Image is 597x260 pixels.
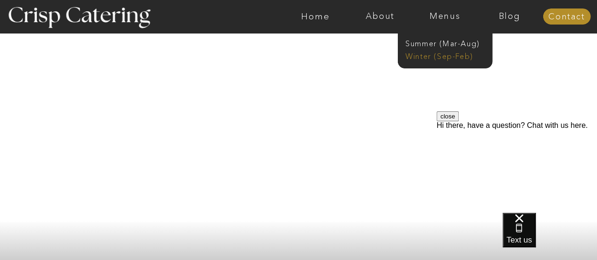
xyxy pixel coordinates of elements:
a: Winter (Sep-Feb) [405,51,483,60]
a: Contact [543,12,590,22]
a: Summer (Mar-Aug) [405,38,490,47]
a: Home [283,12,348,21]
a: Blog [477,12,542,21]
iframe: podium webchat widget bubble [503,213,597,260]
a: About [348,12,412,21]
iframe: podium webchat widget prompt [437,111,597,225]
a: Menus [412,12,477,21]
